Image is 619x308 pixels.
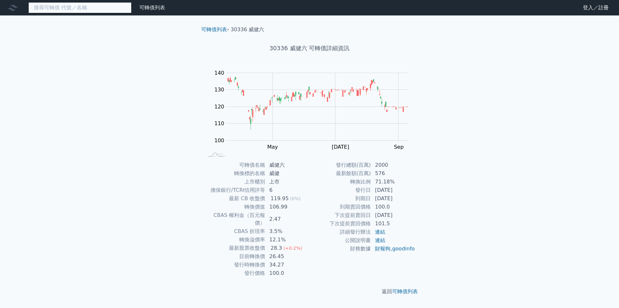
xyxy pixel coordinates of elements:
[204,261,265,269] td: 發行時轉換價
[309,186,371,194] td: 發行日
[309,169,371,178] td: 最新餘額(百萬)
[204,178,265,186] td: 上市櫃別
[211,70,418,150] g: Chart
[196,44,423,53] h1: 30336 威健六 可轉債詳細資訊
[392,246,415,252] a: goodinfo
[204,194,265,203] td: 最新 CB 收盤價
[371,169,415,178] td: 576
[265,203,309,211] td: 106.99
[375,237,385,243] a: 連結
[309,236,371,245] td: 公開說明書
[309,245,371,253] td: 財務數據
[204,227,265,236] td: CBAS 折現率
[265,261,309,269] td: 34.27
[204,186,265,194] td: 擔保銀行/TCRI信用評等
[139,5,165,11] a: 可轉債列表
[204,211,265,227] td: CBAS 權利金（百元報價）
[265,186,309,194] td: 6
[371,245,415,253] td: ,
[231,26,264,33] li: 30336 威健六
[214,137,224,144] tspan: 100
[214,70,224,76] tspan: 140
[309,161,371,169] td: 發行總額(百萬)
[309,219,371,228] td: 下次提前賣回價格
[309,228,371,236] td: 詳細發行辦法
[309,211,371,219] td: 下次提前賣回日
[265,169,309,178] td: 威健
[587,277,619,308] iframe: Chat Widget
[371,203,415,211] td: 100.0
[587,277,619,308] div: 聊天小工具
[204,169,265,178] td: 轉換標的名稱
[196,288,423,295] p: 返回
[214,87,224,93] tspan: 130
[371,194,415,203] td: [DATE]
[201,26,227,33] a: 可轉債列表
[265,211,309,227] td: 2.47
[309,194,371,203] td: 到期日
[265,178,309,186] td: 上市
[290,196,300,201] span: (0%)
[371,161,415,169] td: 2000
[201,26,229,33] li: ›
[269,195,290,202] div: 119.95
[214,120,224,126] tspan: 110
[332,144,349,150] tspan: [DATE]
[265,269,309,277] td: 100.0
[267,144,278,150] tspan: May
[375,229,385,235] a: 連結
[204,252,265,261] td: 目前轉換價
[309,203,371,211] td: 到期賣回價格
[309,178,371,186] td: 轉換比例
[204,203,265,211] td: 轉換價值
[265,252,309,261] td: 26.45
[371,219,415,228] td: 101.5
[265,161,309,169] td: 威健六
[371,211,415,219] td: [DATE]
[214,104,224,110] tspan: 120
[371,178,415,186] td: 71.18%
[375,246,390,252] a: 財報狗
[204,269,265,277] td: 發行價格
[269,244,283,252] div: 28.3
[371,186,415,194] td: [DATE]
[283,246,302,251] span: (+0.2%)
[392,288,418,294] a: 可轉債列表
[578,3,614,13] a: 登入／註冊
[204,161,265,169] td: 可轉債名稱
[265,236,309,244] td: 12.1%
[204,236,265,244] td: 轉換溢價率
[394,144,404,150] tspan: Sep
[204,244,265,252] td: 最新股票收盤價
[265,227,309,236] td: 3.5%
[28,2,132,13] input: 搜尋可轉債 代號／名稱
